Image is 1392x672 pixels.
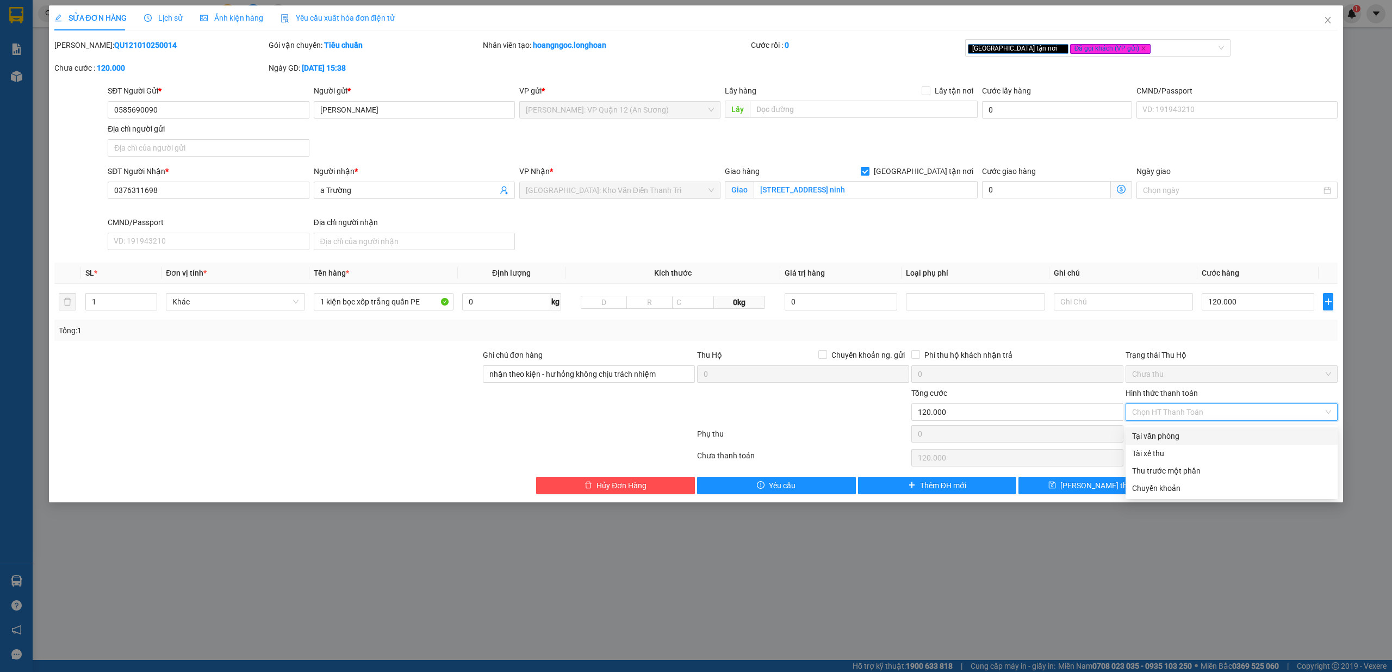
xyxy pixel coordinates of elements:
[920,480,966,491] span: Thêm ĐH mới
[982,181,1111,198] input: Cước giao hàng
[483,39,749,51] div: Nhân viên tạo:
[73,22,223,33] span: Ngày in phiếu: 19:40 ngày
[483,365,695,383] input: Ghi chú đơn hàng
[697,351,722,359] span: Thu Hộ
[911,389,947,397] span: Tổng cước
[526,182,714,198] span: Hà Nội: Kho Văn Điển Thanh Trì
[54,14,127,22] span: SỬA ĐƠN HÀNG
[1054,293,1193,310] input: Ghi Chú
[166,269,207,277] span: Đơn vị tính
[550,293,561,310] span: kg
[302,64,346,72] b: [DATE] 15:38
[519,85,720,97] div: VP gửi
[725,86,756,95] span: Lấy hàng
[314,293,453,310] input: VD: Bàn, Ghế
[982,101,1132,119] input: Cước lấy hàng
[114,41,177,49] b: QU121010250014
[1132,404,1331,420] span: Chọn HT Thanh Toán
[108,123,309,135] div: Địa chỉ người gửi
[1048,481,1056,490] span: save
[858,477,1017,494] button: plusThêm ĐH mới
[1132,447,1331,459] div: Tài xế thu
[314,216,515,228] div: Địa chỉ người nhận
[1323,16,1332,24] span: close
[696,450,910,469] div: Chưa thanh toán
[144,14,183,22] span: Lịch sử
[696,428,910,447] div: Phụ thu
[982,167,1036,176] label: Cước giao hàng
[827,349,909,361] span: Chuyển khoản ng. gửi
[1070,44,1151,54] span: Đã gọi khách (VP gửi)
[536,477,695,494] button: deleteHủy Đơn Hàng
[725,101,750,118] span: Lấy
[85,269,94,277] span: SL
[757,481,765,490] span: exclamation-circle
[54,14,62,22] span: edit
[697,477,856,494] button: exclamation-circleYêu cầu
[483,351,543,359] label: Ghi chú đơn hàng
[54,62,266,74] div: Chưa cước :
[269,62,481,74] div: Ngày GD:
[314,85,515,97] div: Người gửi
[714,296,765,309] span: 0kg
[1126,349,1338,361] div: Trạng thái Thu Hộ
[108,139,309,157] input: Địa chỉ của người gửi
[596,480,647,491] span: Hủy Đơn Hàng
[930,85,978,97] span: Lấy tận nơi
[751,39,963,51] div: Cước rồi :
[200,14,263,22] span: Ảnh kiện hàng
[1059,46,1064,51] span: close
[1313,5,1343,36] button: Close
[269,39,481,51] div: Gói vận chuyển:
[785,269,825,277] span: Giá trị hàng
[754,181,978,198] input: Giao tận nơi
[1202,269,1239,277] span: Cước hàng
[1323,293,1333,310] button: plus
[908,481,916,490] span: plus
[626,296,673,309] input: R
[581,296,627,309] input: D
[672,296,714,309] input: C
[59,325,537,337] div: Tổng: 1
[526,102,714,118] span: Hồ Chí Minh: VP Quận 12 (An Sương)
[492,269,531,277] span: Định lượng
[97,64,125,72] b: 120.000
[1126,389,1198,397] label: Hình thức thanh toán
[1132,366,1331,382] span: Chưa thu
[314,233,515,250] input: Địa chỉ của người nhận
[314,269,349,277] span: Tên hàng
[108,165,309,177] div: SĐT Người Nhận
[1132,482,1331,494] div: Chuyển khoản
[1060,480,1147,491] span: [PERSON_NAME] thay đổi
[533,41,606,49] b: hoangngoc.longhoan
[108,85,309,97] div: SĐT Người Gửi
[1049,263,1197,284] th: Ghi chú
[59,293,76,310] button: delete
[869,165,978,177] span: [GEOGRAPHIC_DATA] tận nơi
[144,14,152,22] span: clock-circle
[54,39,266,51] div: [PERSON_NAME]:
[108,216,309,228] div: CMND/Passport
[982,86,1031,95] label: Cước lấy hàng
[1018,477,1177,494] button: save[PERSON_NAME] thay đổi
[1141,46,1146,51] span: close
[4,37,83,56] span: [PHONE_NUMBER]
[968,44,1068,54] span: [GEOGRAPHIC_DATA] tận nơi
[30,37,58,46] strong: CSKH:
[500,186,508,195] span: user-add
[1117,185,1126,194] span: dollar-circle
[4,66,165,80] span: Mã đơn: QU121010250014
[1143,184,1321,196] input: Ngày giao
[585,481,592,490] span: delete
[200,14,208,22] span: picture
[172,294,299,310] span: Khác
[281,14,289,23] img: icon
[1136,85,1338,97] div: CMND/Passport
[725,181,754,198] span: Giao
[324,41,363,49] b: Tiêu chuẩn
[654,269,692,277] span: Kích thước
[281,14,395,22] span: Yêu cầu xuất hóa đơn điện tử
[1136,167,1171,176] label: Ngày giao
[725,167,760,176] span: Giao hàng
[785,41,789,49] b: 0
